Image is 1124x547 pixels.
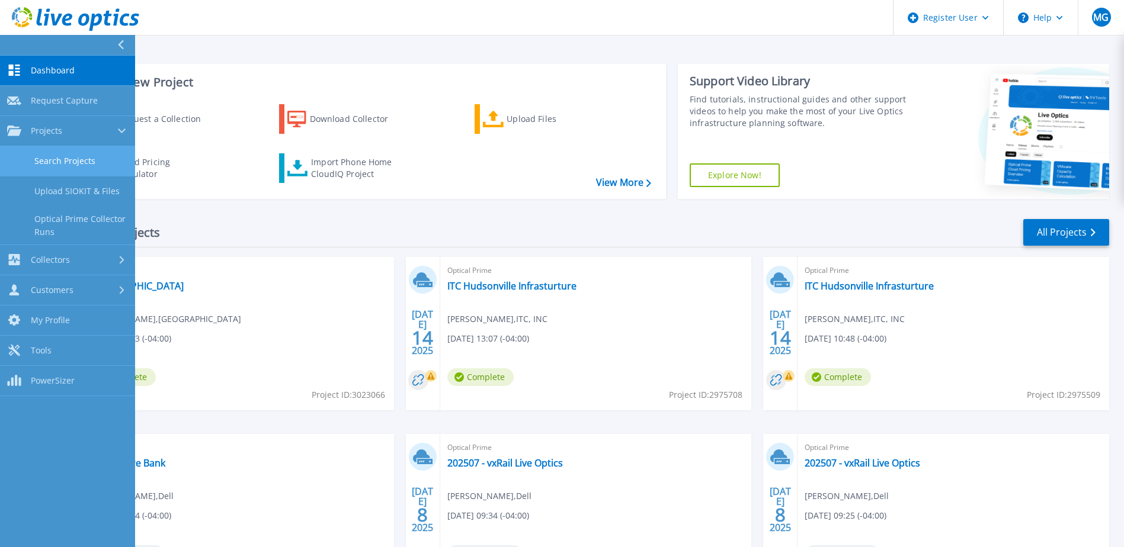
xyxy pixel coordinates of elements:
span: [DATE] 09:25 (-04:00) [805,509,886,522]
a: Request a Collection [84,104,216,134]
span: Optical Prime [805,441,1102,454]
span: Optical Prime [89,441,387,454]
span: Project ID: 3023066 [312,388,385,401]
span: [PERSON_NAME] , Dell [805,490,889,503]
span: 14 [770,333,791,343]
span: Project ID: 2975509 [1027,388,1100,401]
span: Projects [31,126,62,136]
a: Explore Now! [690,163,780,187]
span: Nutanix [89,264,387,277]
div: [DATE] 2025 [411,488,434,531]
div: [DATE] 2025 [411,311,434,354]
span: Dashboard [31,65,75,76]
span: Project ID: 2975708 [669,388,742,401]
a: ITC Hudsonville Infrasturture [447,280,577,292]
a: [GEOGRAPHIC_DATA] [89,280,184,292]
span: Complete [805,368,871,386]
span: [PERSON_NAME] , ITC, INC [805,313,905,326]
span: 8 [775,510,786,520]
div: Support Video Library [690,73,910,89]
span: Tools [31,345,52,356]
div: Import Phone Home CloudIQ Project [311,156,404,180]
span: 8 [417,510,428,520]
div: Request a Collection [118,107,213,131]
a: Cloud Pricing Calculator [84,153,216,183]
a: All Projects [1023,219,1109,246]
div: [DATE] 2025 [769,311,792,354]
a: Upload Files [475,104,607,134]
span: MG [1093,12,1109,22]
a: Download Collector [279,104,411,134]
span: [PERSON_NAME] , ITC, INC [447,313,547,326]
span: [DATE] 10:48 (-04:00) [805,332,886,345]
a: 202507 - vxRail Live Optics [805,457,920,469]
span: Optical Prime [805,264,1102,277]
span: Optical Prime [447,441,745,454]
div: [DATE] 2025 [769,488,792,531]
span: Complete [447,368,514,386]
a: View More [596,177,651,188]
h3: Start a New Project [84,76,651,89]
span: My Profile [31,315,70,326]
span: [PERSON_NAME] , [GEOGRAPHIC_DATA] [89,313,241,326]
span: [DATE] 09:34 (-04:00) [447,509,529,522]
span: Optical Prime [447,264,745,277]
a: ITC Hudsonville Infrasturture [805,280,934,292]
a: 202507 - vxRail Live Optics [447,457,563,469]
a: West Shore Bank [89,457,165,469]
div: Upload Files [507,107,601,131]
div: Find tutorials, instructional guides and other support videos to help you make the most of your L... [690,94,910,129]
span: [DATE] 13:07 (-04:00) [447,332,529,345]
span: 14 [412,333,433,343]
span: PowerSizer [31,375,75,386]
div: Cloud Pricing Calculator [116,156,211,180]
div: Download Collector [310,107,405,131]
span: Collectors [31,255,70,265]
span: [PERSON_NAME] , Dell [447,490,531,503]
span: Customers [31,285,73,295]
span: Request Capture [31,95,98,106]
